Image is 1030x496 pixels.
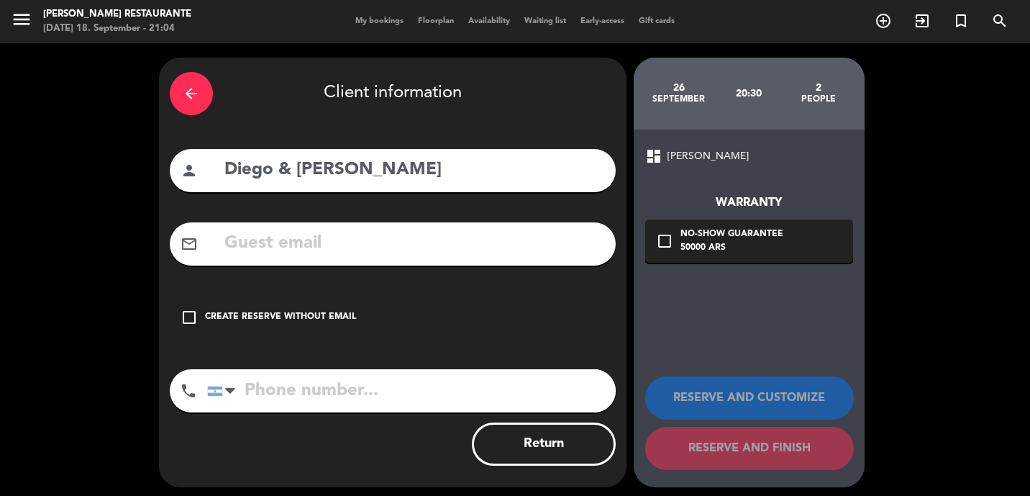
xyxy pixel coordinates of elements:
[11,9,32,35] button: menu
[11,9,32,30] i: menu
[573,17,632,25] span: Early-access
[472,423,616,466] button: Return
[632,17,682,25] span: Gift cards
[680,227,783,242] div: No-show guarantee
[645,148,662,165] span: dashboard
[208,370,241,412] div: Argentina: +54
[180,382,197,400] i: phone
[644,82,714,94] div: 26
[170,68,616,119] div: Client information
[205,310,356,325] div: Create reserve without email
[461,17,517,25] span: Availability
[667,148,749,165] span: [PERSON_NAME]
[411,17,461,25] span: Floorplan
[714,68,783,119] div: 20:30
[875,12,892,30] i: add_circle_outline
[644,94,714,105] div: September
[43,22,191,36] div: [DATE] 18. September - 21:04
[645,427,854,470] button: RESERVE AND FINISH
[680,241,783,256] div: 50000 ARS
[991,12,1008,30] i: search
[783,82,853,94] div: 2
[181,309,198,326] i: check_box_outline_blank
[181,235,198,253] i: mail_outline
[181,162,198,179] i: person
[223,229,605,258] input: Guest email
[43,7,191,22] div: [PERSON_NAME] Restaurante
[207,369,616,412] input: Phone number...
[656,233,673,250] i: check_box_outline_blank
[783,94,853,105] div: people
[913,12,931,30] i: exit_to_app
[348,17,411,25] span: My bookings
[645,376,854,420] button: RESERVE AND CUSTOMIZE
[183,85,200,102] i: arrow_back
[223,155,605,185] input: Guest Name
[952,12,970,30] i: turned_in_not
[645,194,853,212] div: Warranty
[517,17,573,25] span: Waiting list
